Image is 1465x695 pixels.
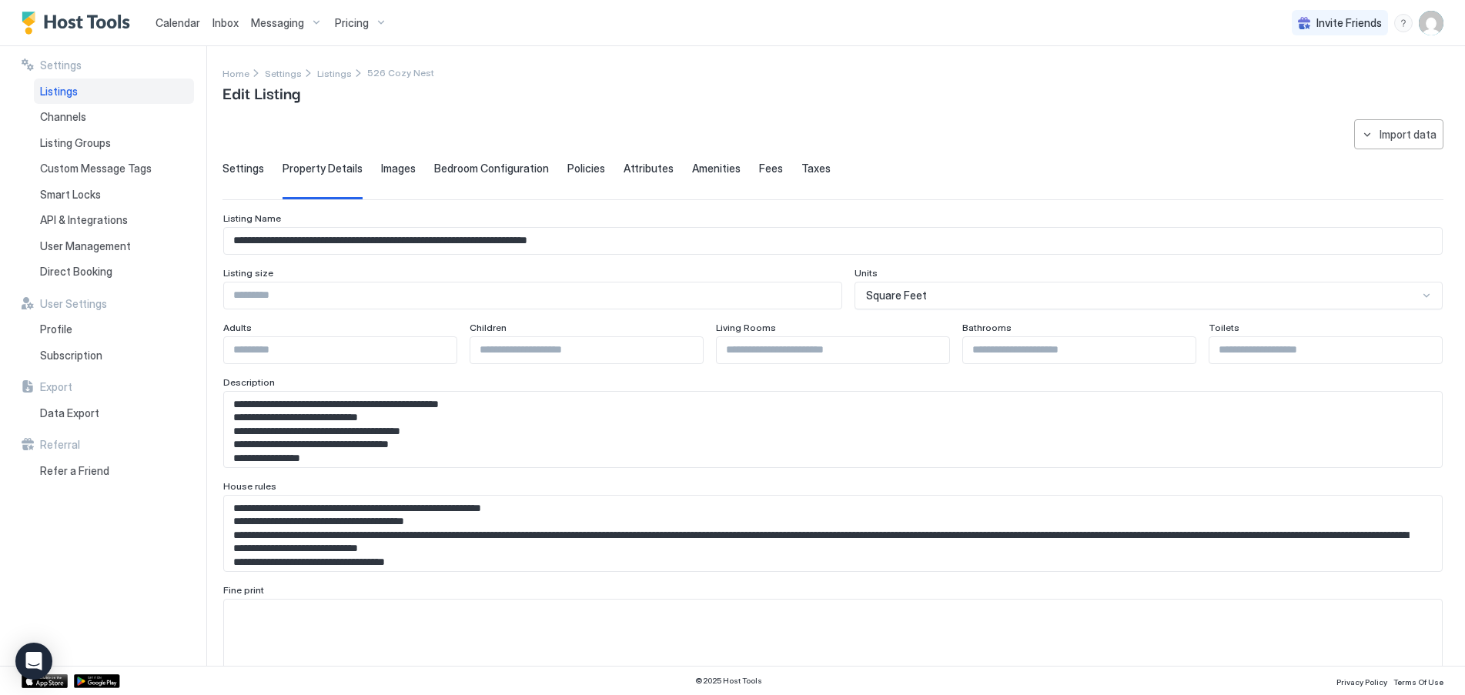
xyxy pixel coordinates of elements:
[1354,119,1443,149] button: Import data
[265,65,302,81] a: Settings
[22,674,68,688] a: App Store
[40,110,86,124] span: Channels
[34,207,194,233] a: API & Integrations
[251,16,304,30] span: Messaging
[716,322,776,333] span: Living Rooms
[34,400,194,426] a: Data Export
[34,130,194,156] a: Listing Groups
[34,458,194,484] a: Refer a Friend
[855,267,878,279] span: Units
[40,265,112,279] span: Direct Booking
[223,212,281,224] span: Listing Name
[335,16,369,30] span: Pricing
[695,676,762,686] span: © 2025 Host Tools
[1336,673,1387,689] a: Privacy Policy
[470,322,507,333] span: Children
[367,67,434,79] span: Breadcrumb
[963,337,1196,363] input: Input Field
[74,674,120,688] a: Google Play Store
[156,16,200,29] span: Calendar
[434,162,549,175] span: Bedroom Configuration
[40,239,131,253] span: User Management
[40,188,101,202] span: Smart Locks
[222,65,249,81] div: Breadcrumb
[34,79,194,105] a: Listings
[1380,126,1437,142] div: Import data
[317,65,352,81] div: Breadcrumb
[34,342,194,369] a: Subscription
[224,600,1442,675] textarea: Input Field
[759,162,783,175] span: Fees
[866,289,927,302] span: Square Feet
[40,136,111,150] span: Listing Groups
[381,162,416,175] span: Images
[222,65,249,81] a: Home
[224,337,457,363] input: Input Field
[470,337,703,363] input: Input Field
[34,182,194,208] a: Smart Locks
[223,584,264,596] span: Fine print
[34,104,194,130] a: Channels
[801,162,831,175] span: Taxes
[40,380,72,394] span: Export
[317,65,352,81] a: Listings
[1336,677,1387,687] span: Privacy Policy
[962,322,1012,333] span: Bathrooms
[317,68,352,79] span: Listings
[223,376,275,388] span: Description
[34,155,194,182] a: Custom Message Tags
[1316,16,1382,30] span: Invite Friends
[40,213,128,227] span: API & Integrations
[223,322,252,333] span: Adults
[567,162,605,175] span: Policies
[717,337,949,363] input: Input Field
[1394,14,1413,32] div: menu
[224,392,1430,467] textarea: Input Field
[40,162,152,175] span: Custom Message Tags
[40,406,99,420] span: Data Export
[222,68,249,79] span: Home
[624,162,674,175] span: Attributes
[1209,322,1239,333] span: Toilets
[692,162,741,175] span: Amenities
[224,496,1430,571] textarea: Input Field
[222,81,300,104] span: Edit Listing
[1393,673,1443,689] a: Terms Of Use
[265,65,302,81] div: Breadcrumb
[34,259,194,285] a: Direct Booking
[40,438,80,452] span: Referral
[40,58,82,72] span: Settings
[283,162,363,175] span: Property Details
[1209,337,1442,363] input: Input Field
[223,267,273,279] span: Listing size
[34,316,194,342] a: Profile
[223,480,276,492] span: House rules
[40,85,78,99] span: Listings
[212,15,239,31] a: Inbox
[156,15,200,31] a: Calendar
[40,297,107,311] span: User Settings
[1393,677,1443,687] span: Terms Of Use
[15,643,52,680] div: Open Intercom Messenger
[265,68,302,79] span: Settings
[40,322,72,336] span: Profile
[224,228,1442,254] input: Input Field
[34,233,194,259] a: User Management
[1419,11,1443,35] div: User profile
[224,282,841,309] input: Input Field
[22,12,137,35] a: Host Tools Logo
[212,16,239,29] span: Inbox
[40,349,102,363] span: Subscription
[40,464,109,478] span: Refer a Friend
[222,162,264,175] span: Settings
